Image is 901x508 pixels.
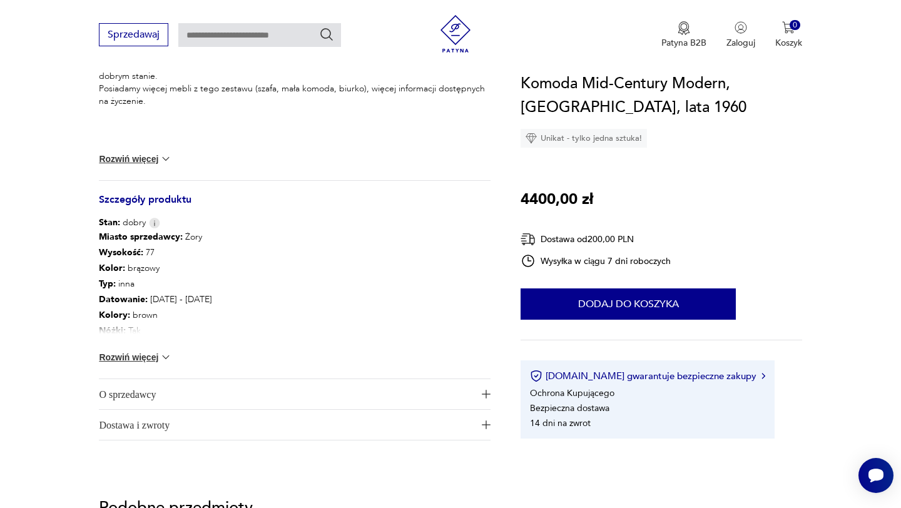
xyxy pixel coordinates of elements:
b: Stan: [99,216,120,228]
b: Datowanie : [99,293,148,305]
img: Ikona plusa [482,420,491,429]
li: 14 dni na zwrot [530,417,591,429]
span: dobry [99,216,146,229]
div: Dostawa od 200,00 PLN [521,231,671,247]
span: O sprzedawcy [99,379,473,409]
img: Ikona certyfikatu [530,370,542,382]
li: Bezpieczna dostawa [530,402,609,414]
p: inna [99,276,339,292]
div: 0 [790,20,800,31]
img: Info icon [149,218,160,228]
p: [DATE] - [DATE] [99,292,339,307]
img: Ikona koszyka [782,21,795,34]
p: Patyna B2B [661,37,706,49]
button: Dodaj do koszyka [521,288,736,320]
p: Żory [99,229,339,245]
img: chevron down [160,351,172,363]
img: Ikona strzałki w prawo [761,373,765,379]
button: 0Koszyk [775,21,802,49]
p: Zaloguj [726,37,755,49]
img: chevron down [160,153,172,165]
img: Ikonka użytkownika [735,21,747,34]
a: Ikona medaluPatyna B2B [661,21,706,49]
button: Ikona plusaO sprzedawcy [99,379,491,409]
img: Ikona diamentu [526,133,537,144]
img: Patyna - sklep z meblami i dekoracjami vintage [437,15,474,53]
a: Sprzedawaj [99,31,168,40]
b: Nóżki : [99,325,126,337]
div: Wysyłka w ciągu 7 dni roboczych [521,253,671,268]
p: 77 [99,245,339,260]
button: Ikona plusaDostawa i zwroty [99,410,491,440]
p: 4400,00 zł [521,188,593,211]
p: brązowy [99,260,339,276]
img: Ikona dostawy [521,231,536,247]
img: Ikona medalu [678,21,690,35]
button: Patyna B2B [661,21,706,49]
p: Komoda wyprodukowana w latach 1970 przez UP Zavody w [GEOGRAPHIC_DATA]. Fornirowana jesionem i ma... [99,45,491,108]
button: Rozwiń więcej [99,153,171,165]
b: Typ : [99,278,116,290]
p: Tak [99,323,339,338]
h1: Komoda Mid-Century Modern, [GEOGRAPHIC_DATA], lata 1960 [521,72,802,119]
p: Koszyk [775,37,802,49]
b: Miasto sprzedawcy : [99,231,183,243]
button: Zaloguj [726,21,755,49]
button: [DOMAIN_NAME] gwarantuje bezpieczne zakupy [530,370,765,382]
li: Ochrona Kupującego [530,387,614,399]
p: brown [99,307,339,323]
iframe: Smartsupp widget button [858,458,893,493]
b: Wysokość : [99,246,143,258]
span: Dostawa i zwroty [99,410,473,440]
b: Kolor: [99,262,125,274]
button: Rozwiń więcej [99,351,171,363]
h3: Szczegóły produktu [99,196,491,216]
div: Unikat - tylko jedna sztuka! [521,129,647,148]
button: Szukaj [319,27,334,42]
b: Kolory : [99,309,130,321]
img: Ikona plusa [482,390,491,399]
button: Sprzedawaj [99,23,168,46]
